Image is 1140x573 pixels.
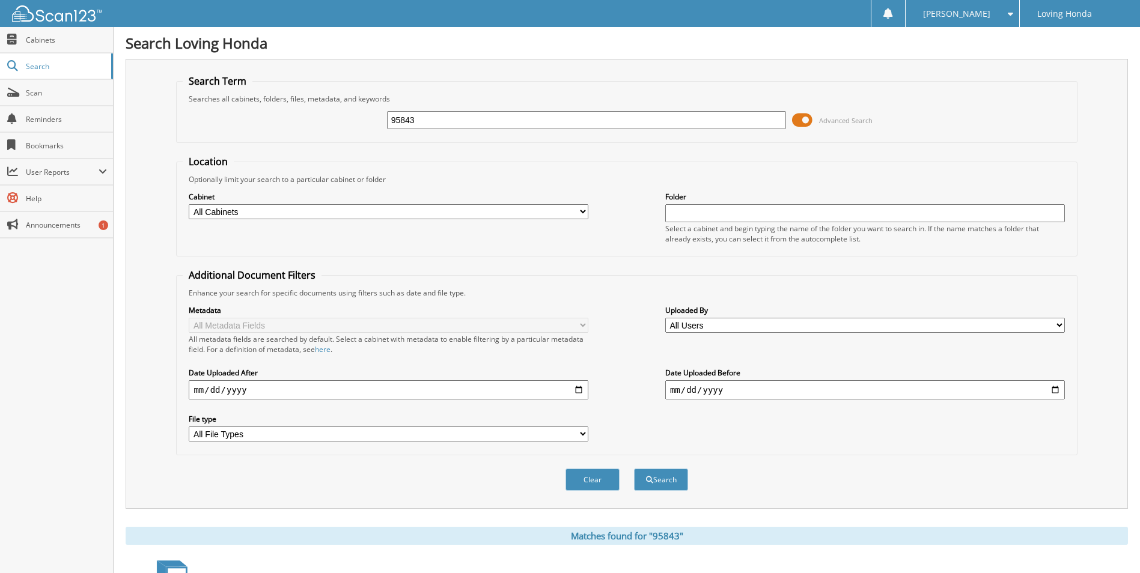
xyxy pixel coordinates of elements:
[183,268,322,282] legend: Additional Document Filters
[26,220,107,230] span: Announcements
[126,33,1128,53] h1: Search Loving Honda
[26,61,105,71] span: Search
[26,193,107,204] span: Help
[819,116,873,125] span: Advanced Search
[189,305,588,315] label: Metadata
[665,223,1065,244] div: Select a cabinet and begin typing the name of the folder you want to search in. If the name match...
[183,174,1070,184] div: Optionally limit your search to a particular cabinet or folder
[315,344,331,354] a: here
[12,5,102,22] img: scan123-logo-white.svg
[665,305,1065,315] label: Uploaded By
[189,380,588,399] input: start
[565,468,620,491] button: Clear
[99,220,108,230] div: 1
[183,288,1070,298] div: Enhance your search for specific documents using filters such as date and file type.
[665,368,1065,378] label: Date Uploaded Before
[26,35,107,45] span: Cabinets
[923,10,990,17] span: [PERSON_NAME]
[1037,10,1092,17] span: Loving Honda
[665,192,1065,202] label: Folder
[189,414,588,424] label: File type
[26,141,107,151] span: Bookmarks
[183,155,234,168] legend: Location
[26,167,99,177] span: User Reports
[189,334,588,354] div: All metadata fields are searched by default. Select a cabinet with metadata to enable filtering b...
[26,88,107,98] span: Scan
[189,368,588,378] label: Date Uploaded After
[26,114,107,124] span: Reminders
[183,74,252,88] legend: Search Term
[189,192,588,202] label: Cabinet
[183,94,1070,104] div: Searches all cabinets, folders, files, metadata, and keywords
[634,468,688,491] button: Search
[665,380,1065,399] input: end
[126,527,1128,545] div: Matches found for "95843"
